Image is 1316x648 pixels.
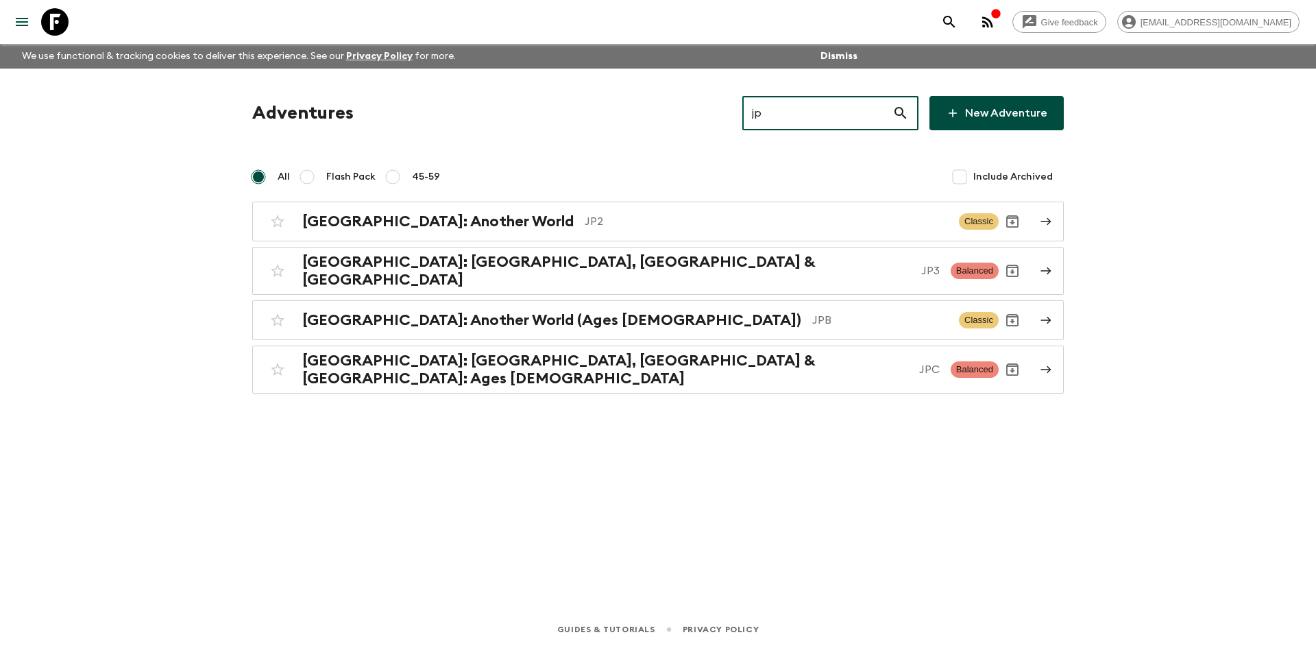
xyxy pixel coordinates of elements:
h2: [GEOGRAPHIC_DATA]: Another World (Ages [DEMOGRAPHIC_DATA]) [302,311,801,329]
span: Balanced [951,263,999,279]
p: JP2 [585,213,948,230]
p: JPC [919,361,940,378]
button: Archive [999,307,1026,334]
p: JP3 [921,263,940,279]
button: Archive [999,257,1026,285]
span: Balanced [951,361,999,378]
p: JPB [812,312,948,328]
button: Archive [999,356,1026,383]
button: menu [8,8,36,36]
a: [GEOGRAPHIC_DATA]: [GEOGRAPHIC_DATA], [GEOGRAPHIC_DATA] & [GEOGRAPHIC_DATA]: Ages [DEMOGRAPHIC_DA... [252,346,1064,394]
span: Flash Pack [326,170,376,184]
a: [GEOGRAPHIC_DATA]: [GEOGRAPHIC_DATA], [GEOGRAPHIC_DATA] & [GEOGRAPHIC_DATA]JP3BalancedArchive [252,247,1064,295]
h2: [GEOGRAPHIC_DATA]: [GEOGRAPHIC_DATA], [GEOGRAPHIC_DATA] & [GEOGRAPHIC_DATA] [302,253,910,289]
a: Privacy Policy [683,622,759,637]
span: All [278,170,290,184]
a: Privacy Policy [346,51,413,61]
span: Classic [959,312,999,328]
span: 45-59 [412,170,440,184]
a: Guides & Tutorials [557,622,655,637]
h2: [GEOGRAPHIC_DATA]: Another World [302,213,574,230]
input: e.g. AR1, Argentina [742,94,892,132]
p: We use functional & tracking cookies to deliver this experience. See our for more. [16,44,461,69]
span: Include Archived [973,170,1053,184]
button: search adventures [936,8,963,36]
span: Give feedback [1034,17,1106,27]
a: [GEOGRAPHIC_DATA]: Another World (Ages [DEMOGRAPHIC_DATA])JPBClassicArchive [252,300,1064,340]
span: Classic [959,213,999,230]
a: Give feedback [1012,11,1106,33]
button: Dismiss [817,47,861,66]
button: Archive [999,208,1026,235]
h2: [GEOGRAPHIC_DATA]: [GEOGRAPHIC_DATA], [GEOGRAPHIC_DATA] & [GEOGRAPHIC_DATA]: Ages [DEMOGRAPHIC_DATA] [302,352,908,387]
h1: Adventures [252,99,354,127]
a: [GEOGRAPHIC_DATA]: Another WorldJP2ClassicArchive [252,202,1064,241]
span: [EMAIL_ADDRESS][DOMAIN_NAME] [1133,17,1299,27]
a: New Adventure [929,96,1064,130]
div: [EMAIL_ADDRESS][DOMAIN_NAME] [1117,11,1300,33]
